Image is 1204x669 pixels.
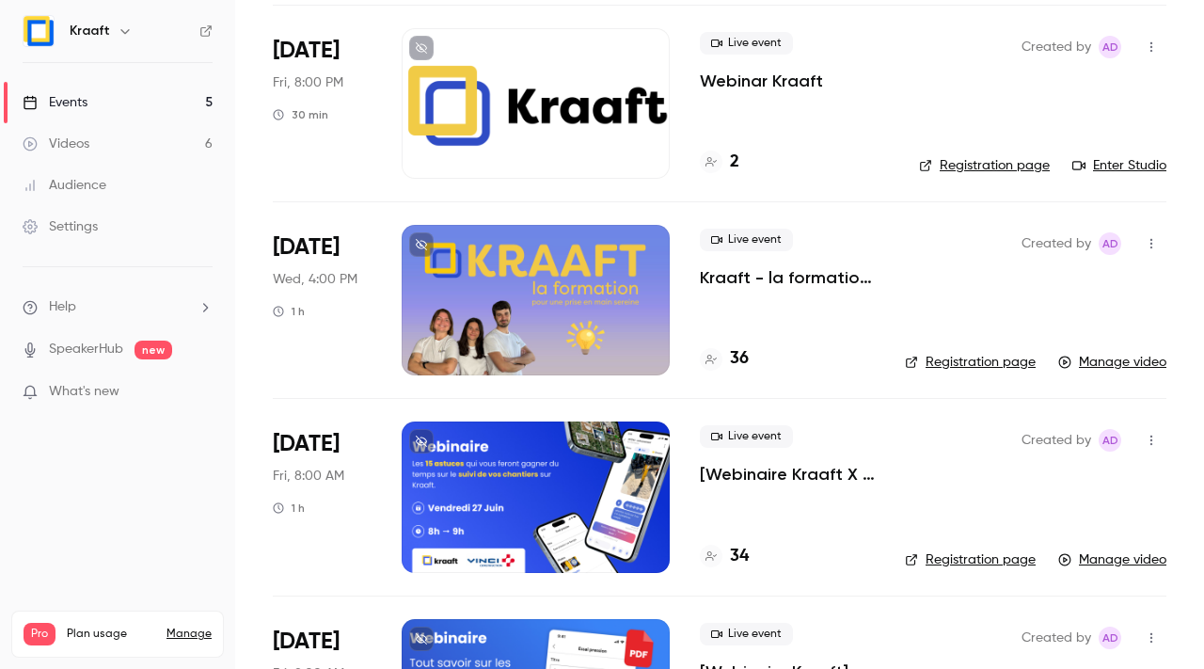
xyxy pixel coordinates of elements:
[905,550,1036,569] a: Registration page
[700,544,749,569] a: 34
[273,36,340,66] span: [DATE]
[273,422,372,572] div: Jun 27 Fri, 8:00 AM (Europe/Paris)
[700,70,823,92] a: Webinar Kraaft
[730,544,749,569] h4: 34
[1102,627,1118,649] span: Ad
[273,270,357,289] span: Wed, 4:00 PM
[700,266,875,289] a: Kraaft - la formation 360
[1102,232,1118,255] span: Ad
[1022,627,1091,649] span: Created by
[273,28,372,179] div: Aug 15 Fri, 2:00 PM (America/New York)
[67,627,155,642] span: Plan usage
[23,135,89,153] div: Videos
[70,22,110,40] h6: Kraaft
[1102,429,1118,452] span: Ad
[23,93,87,112] div: Events
[905,353,1036,372] a: Registration page
[700,150,739,175] a: 2
[1102,36,1118,58] span: Ad
[1022,232,1091,255] span: Created by
[1099,429,1121,452] span: Alice de Guyenro
[730,150,739,175] h4: 2
[273,232,340,263] span: [DATE]
[23,217,98,236] div: Settings
[49,340,123,359] a: SpeakerHub
[24,16,54,46] img: Kraaft
[700,463,875,486] a: [Webinaire Kraaft X VINCI Construction] Les 15 astuces qui vous feront gagner du temps sur le sui...
[700,32,793,55] span: Live event
[1058,550,1166,569] a: Manage video
[49,297,76,317] span: Help
[1072,156,1166,175] a: Enter Studio
[273,107,328,122] div: 30 min
[49,382,119,402] span: What's new
[1099,232,1121,255] span: Alice de Guyenro
[1099,627,1121,649] span: Alice de Guyenro
[24,623,55,645] span: Pro
[23,297,213,317] li: help-dropdown-opener
[273,304,305,319] div: 1 h
[23,176,106,195] div: Audience
[273,225,372,375] div: Jul 23 Wed, 4:00 PM (Europe/Paris)
[700,346,749,372] a: 36
[700,623,793,645] span: Live event
[1058,353,1166,372] a: Manage video
[166,627,212,642] a: Manage
[730,346,749,372] h4: 36
[273,73,343,92] span: Fri, 8:00 PM
[1022,36,1091,58] span: Created by
[700,425,793,448] span: Live event
[700,229,793,251] span: Live event
[1099,36,1121,58] span: Alice de Guyenro
[919,156,1050,175] a: Registration page
[273,627,340,657] span: [DATE]
[273,501,305,516] div: 1 h
[1022,429,1091,452] span: Created by
[273,429,340,459] span: [DATE]
[273,467,344,486] span: Fri, 8:00 AM
[135,341,172,359] span: new
[190,384,213,401] iframe: Noticeable Trigger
